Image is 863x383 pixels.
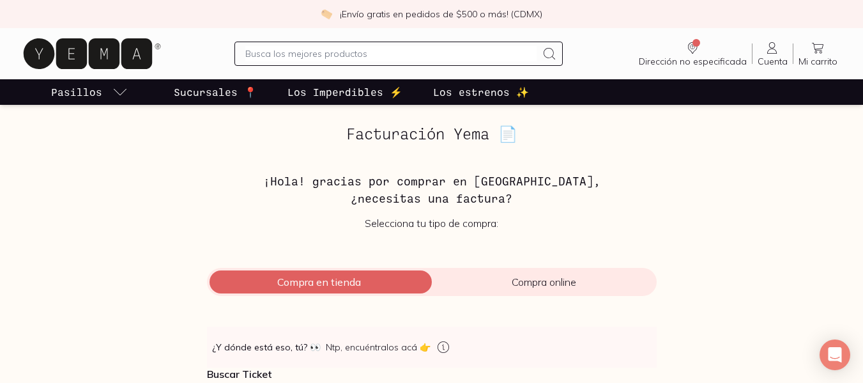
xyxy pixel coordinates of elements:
[758,56,788,67] span: Cuenta
[793,40,843,67] a: Mi carrito
[310,341,321,354] span: 👀
[321,8,332,20] img: check
[285,79,405,105] a: Los Imperdibles ⚡️
[245,46,537,61] input: Busca los mejores productos
[207,276,432,288] span: Compra en tienda
[752,40,793,67] a: Cuenta
[798,56,837,67] span: Mi carrito
[207,173,657,207] h3: ¡Hola! gracias por comprar en [GEOGRAPHIC_DATA], ¿necesitas una factura?
[49,79,130,105] a: pasillo-todos-link
[432,276,657,288] span: Compra online
[431,79,531,105] a: Los estrenos ✨
[820,340,850,370] div: Open Intercom Messenger
[634,40,752,67] a: Dirección no especificada
[287,84,402,100] p: Los Imperdibles ⚡️
[639,56,747,67] span: Dirección no especificada
[207,368,657,380] p: Buscar Ticket
[51,84,102,100] p: Pasillos
[174,84,257,100] p: Sucursales 📍
[326,341,431,354] span: Ntp, encuéntralos acá 👉
[207,125,657,142] h2: Facturación Yema 📄
[212,341,321,354] strong: ¿Y dónde está eso, tú?
[171,79,259,105] a: Sucursales 📍
[433,84,529,100] p: Los estrenos ✨
[340,8,542,20] p: ¡Envío gratis en pedidos de $500 o más! (CDMX)
[207,217,657,230] p: Selecciona tu tipo de compra:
